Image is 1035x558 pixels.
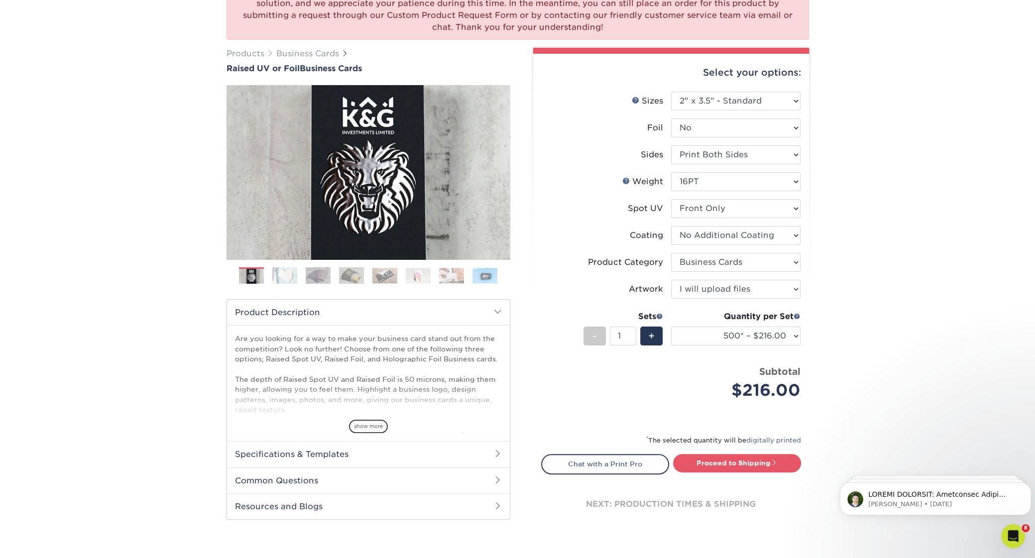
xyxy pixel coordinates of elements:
div: Coating [630,229,663,241]
div: Spot UV [628,203,663,215]
iframe: Intercom notifications message [836,461,1035,531]
p: Are you looking for a way to make your business card stand out from the competition? Look no furt... [235,334,502,526]
span: Raised UV or Foil [227,64,300,73]
h1: Business Cards [227,64,510,73]
h2: Common Questions [227,467,510,493]
a: digitally printed [746,437,801,444]
h2: Specifications & Templates [227,441,510,467]
div: Sizes [632,95,663,107]
div: Product Category [588,256,663,268]
img: Business Cards 02 [272,267,297,284]
div: next: production times & shipping [541,474,801,534]
span: 8 [1022,524,1030,532]
div: $216.00 [679,378,801,402]
img: Business Cards 01 [239,264,264,289]
span: + [648,329,655,343]
a: Raised UV or FoilBusiness Cards [227,64,510,73]
a: Chat with a Print Pro [541,454,669,474]
img: Business Cards 06 [406,268,431,283]
a: Business Cards [276,49,339,58]
div: Weight [622,176,663,188]
img: Business Cards 07 [439,268,464,283]
span: show more [349,420,388,433]
img: Business Cards 03 [306,267,331,284]
div: Sets [583,311,663,323]
h2: Product Description [227,300,510,325]
div: Artwork [629,283,663,295]
div: Foil [647,122,663,134]
span: - [592,329,597,343]
img: Business Cards 08 [472,268,497,283]
strong: Subtotal [759,366,801,377]
img: Business Cards 04 [339,267,364,284]
a: Products [227,49,264,58]
img: Business Cards 05 [372,268,397,283]
div: Quantity per Set [671,311,801,323]
a: Proceed to Shipping [673,454,801,472]
small: The selected quantity will be [646,437,801,444]
span: LOREMI DOLORSIT: Ametconsec Adipi 46734-59891-25716 Elits doe tem incidid utla etdol magn Aliquae... [32,29,182,324]
h2: Resources and Blogs [227,493,510,519]
iframe: Intercom live chat [1001,524,1025,548]
div: Sides [641,149,663,161]
p: Message from Matthew, sent 9w ago [32,38,183,47]
div: Select your options: [541,54,801,92]
img: Raised UV or Foil 01 [227,30,510,314]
